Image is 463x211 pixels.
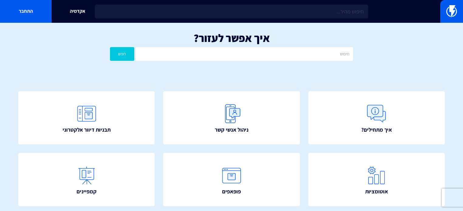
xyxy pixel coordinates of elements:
[163,91,300,144] a: ניהול אנשי קשר
[18,91,155,144] a: תבניות דיוור אלקטרוני
[365,188,388,195] span: אוטומציות
[95,5,368,19] input: חיפוש מהיר...
[110,47,134,61] button: חפש
[222,188,241,195] span: פופאפים
[77,188,97,195] span: קמפיינים
[361,126,392,134] span: איך מתחילים?
[308,91,445,144] a: איך מתחילים?
[136,47,353,61] input: חיפוש
[163,153,300,206] a: פופאפים
[9,32,454,44] h1: איך אפשר לעזור?
[215,126,249,134] span: ניהול אנשי קשר
[308,153,445,206] a: אוטומציות
[63,126,111,134] span: תבניות דיוור אלקטרוני
[18,153,155,206] a: קמפיינים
